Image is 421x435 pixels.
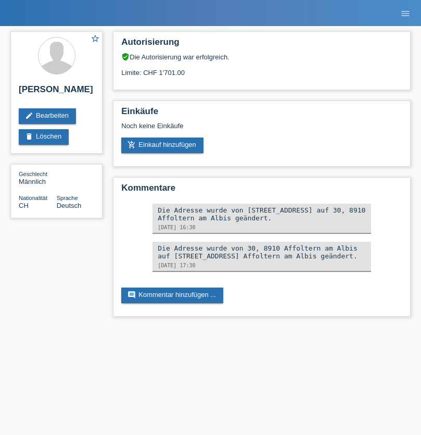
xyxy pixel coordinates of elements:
[121,61,402,77] div: Limite: CHF 1'701.00
[57,195,78,201] span: Sprache
[19,170,57,185] div: Männlich
[121,288,223,303] a: commentKommentar hinzufügen ...
[121,106,402,122] h2: Einkäufe
[121,138,203,153] a: add_shopping_cartEinkauf hinzufügen
[19,171,47,177] span: Geschlecht
[19,84,94,100] h2: [PERSON_NAME]
[25,111,33,120] i: edit
[121,37,402,53] h2: Autorisierung
[158,225,366,230] div: [DATE] 16:30
[158,263,366,268] div: [DATE] 17:30
[121,183,402,198] h2: Kommentare
[19,129,69,145] a: deleteLöschen
[121,53,402,61] div: Die Autorisierung war erfolgreich.
[127,291,136,299] i: comment
[121,53,130,61] i: verified_user
[91,34,100,45] a: star_border
[19,108,76,124] a: editBearbeiten
[121,122,402,138] div: Noch keine Einkäufe
[19,202,29,209] span: Schweiz
[400,8,411,19] i: menu
[158,244,366,260] div: Die Adresse wurde von 30, 8910 Affoltern am Albis auf [STREET_ADDRESS] Affoltern am Albis geändert.
[25,132,33,141] i: delete
[91,34,100,43] i: star_border
[127,141,136,149] i: add_shopping_cart
[19,195,47,201] span: Nationalität
[158,206,366,222] div: Die Adresse wurde von [STREET_ADDRESS] auf 30, 8910 Affoltern am Albis geändert.
[57,202,82,209] span: Deutsch
[395,10,416,16] a: menu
